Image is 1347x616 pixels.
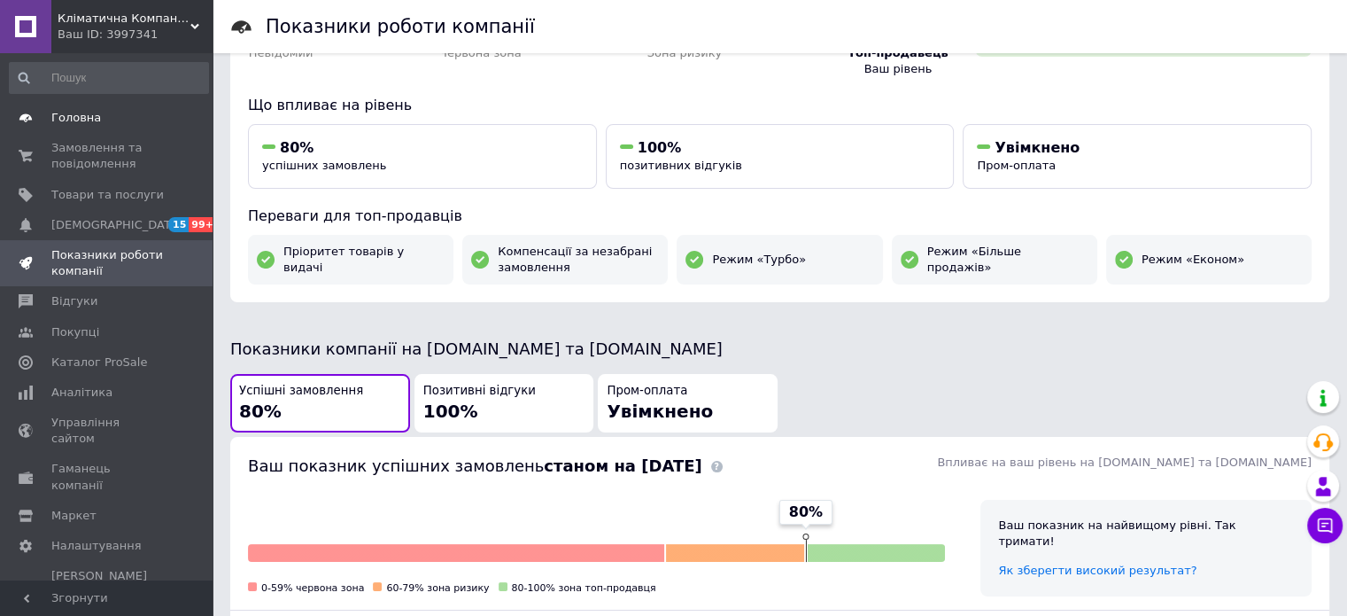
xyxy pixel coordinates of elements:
[927,244,1088,276] span: Режим «Більше продажів»
[58,11,190,27] span: Кліматична Компанія ТехДом
[423,401,478,422] span: 100%
[51,110,101,126] span: Головна
[9,62,209,94] input: Пошук
[51,508,97,524] span: Маркет
[283,244,445,276] span: Пріоритет товарів у видачі
[848,45,948,61] span: Топ-продавець
[647,45,723,61] span: Зона ризику
[607,383,687,400] span: Пром-оплата
[998,564,1196,577] a: Як зберегти високий результат?
[51,187,164,203] span: Товари та послуги
[239,383,363,400] span: Успішні замовлення
[51,461,164,493] span: Гаманець компанії
[168,217,189,232] span: 15
[386,582,489,594] span: 60-79% зона ризику
[262,159,386,172] span: успішних замовлень
[512,582,656,594] span: 80-100% зона топ-продавця
[230,339,723,358] span: Показники компанії на [DOMAIN_NAME] та [DOMAIN_NAME]
[189,217,218,232] span: 99+
[638,139,681,156] span: 100%
[998,518,1294,550] div: Ваш показник на найвищому рівні. Так тримати!
[544,456,701,475] b: станом на [DATE]
[51,140,164,172] span: Замовлення та повідомлення
[498,244,659,276] span: Компенсації за незабрані замовлення
[789,503,823,522] span: 80%
[414,374,594,433] button: Позитивні відгуки100%
[248,97,412,113] span: Що впливає на рівень
[963,124,1312,189] button: УвімкненоПром-оплата
[280,139,314,156] span: 80%
[1307,508,1343,543] button: Чат з покупцем
[598,374,778,433] button: Пром-оплатаУвімкнено
[51,324,99,340] span: Покупці
[51,217,182,233] span: [DEMOGRAPHIC_DATA]
[51,247,164,279] span: Показники роботи компанії
[51,415,164,447] span: Управління сайтом
[51,538,142,554] span: Налаштування
[51,385,112,401] span: Аналітика
[266,16,535,37] h1: Показники роботи компанії
[51,355,147,370] span: Каталог ProSale
[58,27,213,43] div: Ваш ID: 3997341
[248,456,702,475] span: Ваш показник успішних замовлень
[248,124,597,189] button: 80%успішних замовлень
[439,45,522,61] span: Червона зона
[977,159,1056,172] span: Пром-оплата
[995,139,1080,156] span: Увімкнено
[607,401,713,422] span: Увімкнено
[620,159,742,172] span: позитивних відгуків
[937,456,1312,469] span: Впливає на ваш рівень на [DOMAIN_NAME] та [DOMAIN_NAME]
[239,401,282,422] span: 80%
[248,207,462,224] span: Переваги для топ-продавців
[1142,252,1244,268] span: Режим «Економ»
[712,252,806,268] span: Режим «Турбо»
[230,374,410,433] button: Успішні замовлення80%
[864,61,933,77] span: Ваш рівень
[606,124,955,189] button: 100%позитивних відгуків
[423,383,536,400] span: Позитивні відгуки
[249,45,314,61] span: Невідомий
[51,293,97,309] span: Відгуки
[261,582,364,594] span: 0-59% червона зона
